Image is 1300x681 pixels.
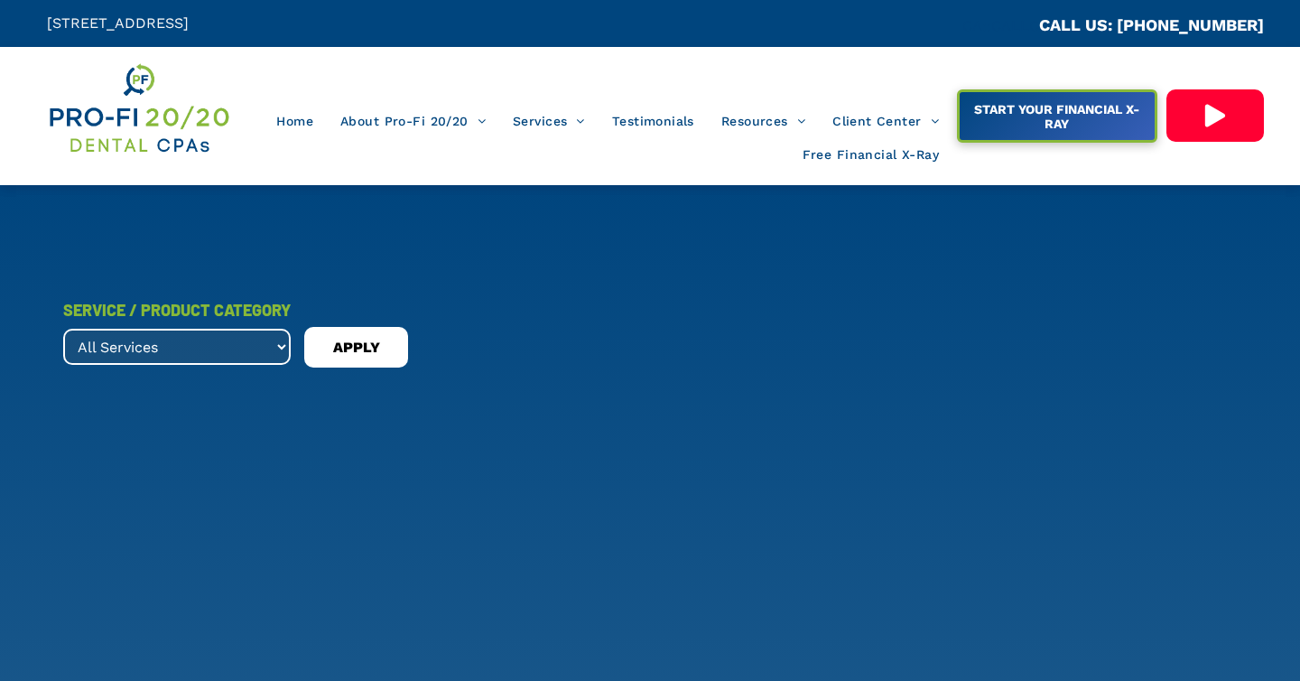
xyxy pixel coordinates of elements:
a: Free Financial X-Ray [789,138,952,173]
a: About Pro-Fi 20/20 [327,104,499,138]
div: SERVICE / PRODUCT CATEGORY [63,294,291,326]
a: Resources [708,104,819,138]
a: CALL US: [PHONE_NUMBER] [1039,15,1264,34]
a: Home [263,104,327,138]
img: Get Dental CPA Consulting, Bookkeeping, & Bank Loans [47,61,231,156]
a: START YOUR FINANCIAL X-RAY [957,89,1157,143]
span: CA::CALLC [962,17,1039,34]
span: APPLY [333,333,380,362]
span: START YOUR FINANCIAL X-RAY [961,93,1152,140]
a: Client Center [819,104,952,138]
span: [STREET_ADDRESS] [47,14,189,32]
a: Services [499,104,599,138]
a: Testimonials [599,104,708,138]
